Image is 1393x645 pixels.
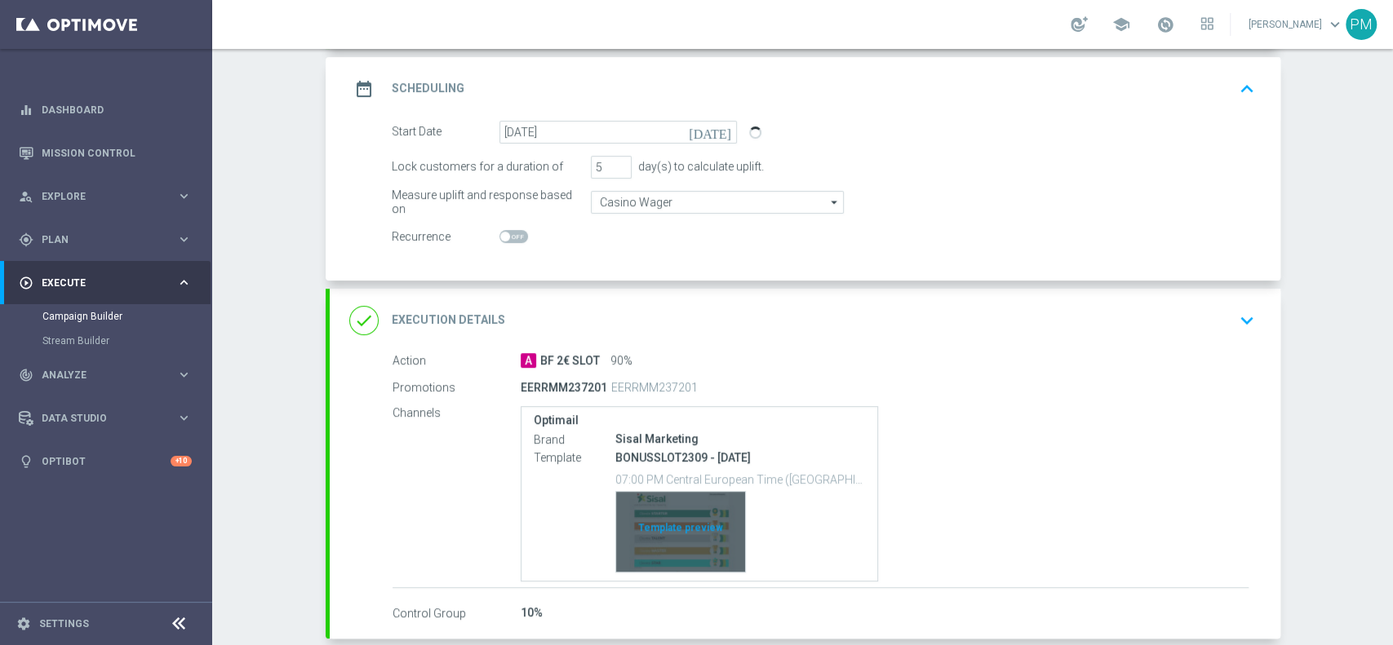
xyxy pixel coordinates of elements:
[540,354,600,369] span: BF 2€ SLOT
[393,606,521,621] label: Control Group
[615,450,866,465] p: BONUSSLOT2309 - [DATE]
[16,616,31,631] i: settings
[393,354,521,369] label: Action
[19,189,176,204] div: Explore
[42,88,192,131] a: Dashboard
[616,492,745,572] div: Template preview
[171,456,192,466] div: +10
[349,74,379,104] i: date_range
[521,353,536,368] span: A
[176,232,192,247] i: keyboard_arrow_right
[392,312,505,328] h2: Execution Details
[1112,15,1130,33] span: school
[19,232,33,247] i: gps_fixed
[632,160,764,174] div: day(s) to calculate uplift.
[42,334,170,347] a: Stream Builder
[18,455,193,468] button: lightbulb Optibot +10
[18,412,193,425] button: Data Studio keyboard_arrow_right
[42,413,176,423] span: Data Studio
[521,380,607,395] p: EERRMM237201
[19,131,192,175] div: Mission Control
[349,306,379,335] i: done
[19,454,33,469] i: lightbulb
[1235,308,1259,333] i: keyboard_arrow_down
[19,440,192,483] div: Optibot
[392,191,583,214] div: Measure uplift and response based on
[19,411,176,426] div: Data Studio
[615,470,866,487] p: 07:00 PM Central European Time (Berlin) (UTC +02:00)
[19,232,176,247] div: Plan
[176,410,192,426] i: keyboard_arrow_right
[19,88,192,131] div: Dashboard
[19,368,176,382] div: Analyze
[392,156,583,179] div: Lock customers for a duration of
[1346,9,1377,40] div: PM
[42,370,176,380] span: Analyze
[18,276,193,289] button: play_circle_outline Execute keyboard_arrow_right
[18,233,193,246] button: gps_fixed Plan keyboard_arrow_right
[176,367,192,382] i: keyboard_arrow_right
[19,189,33,204] i: person_search
[176,275,192,290] i: keyboard_arrow_right
[521,604,1249,621] div: 10%
[610,354,632,369] span: 90%
[18,369,193,382] button: track_changes Analyze keyboard_arrow_right
[18,190,193,203] button: person_search Explore keyboard_arrow_right
[19,103,33,117] i: equalizer
[349,305,1261,336] div: done Execution Details keyboard_arrow_down
[42,235,176,245] span: Plan
[42,304,211,329] div: Campaign Builder
[1233,73,1261,104] button: keyboard_arrow_up
[534,432,615,447] label: Brand
[39,619,89,629] a: Settings
[392,81,464,96] h2: Scheduling
[393,406,521,421] label: Channels
[19,276,33,290] i: play_circle_outline
[689,121,737,139] i: [DATE]
[42,440,171,483] a: Optibot
[1233,305,1261,336] button: keyboard_arrow_down
[42,278,176,288] span: Execute
[18,104,193,117] button: equalizer Dashboard
[1247,12,1346,37] a: [PERSON_NAME]keyboard_arrow_down
[1235,77,1259,101] i: keyboard_arrow_up
[18,147,193,160] button: Mission Control
[392,121,499,144] div: Start Date
[615,431,866,447] div: Sisal Marketing
[42,310,170,323] a: Campaign Builder
[534,450,615,465] label: Template
[19,368,33,382] i: track_changes
[19,276,176,290] div: Execute
[393,380,521,395] label: Promotions
[1326,15,1344,33] span: keyboard_arrow_down
[392,226,499,249] div: Recurrence
[827,192,843,213] i: arrow_drop_down
[42,131,192,175] a: Mission Control
[176,188,192,204] i: keyboard_arrow_right
[534,413,866,427] label: Optimail
[611,380,698,395] p: EERRMM237201
[42,329,211,353] div: Stream Builder
[42,192,176,201] span: Explore
[349,73,1261,104] div: date_range Scheduling keyboard_arrow_up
